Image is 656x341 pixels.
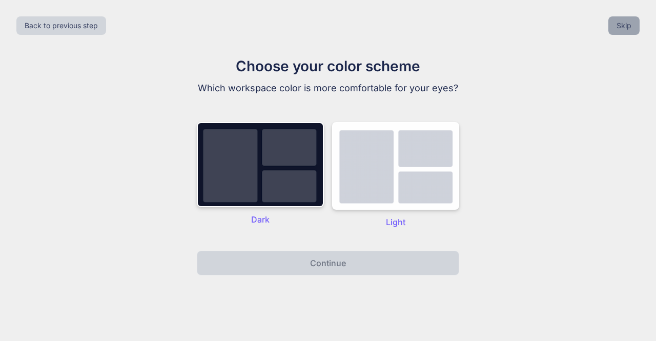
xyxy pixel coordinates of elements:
[197,213,324,226] p: Dark
[156,81,500,95] p: Which workspace color is more comfortable for your eyes?
[310,257,346,269] p: Continue
[16,16,106,35] button: Back to previous step
[197,122,324,207] img: dark
[332,216,459,228] p: Light
[156,55,500,77] h1: Choose your color scheme
[197,251,459,275] button: Continue
[608,16,640,35] button: Skip
[332,122,459,210] img: dark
